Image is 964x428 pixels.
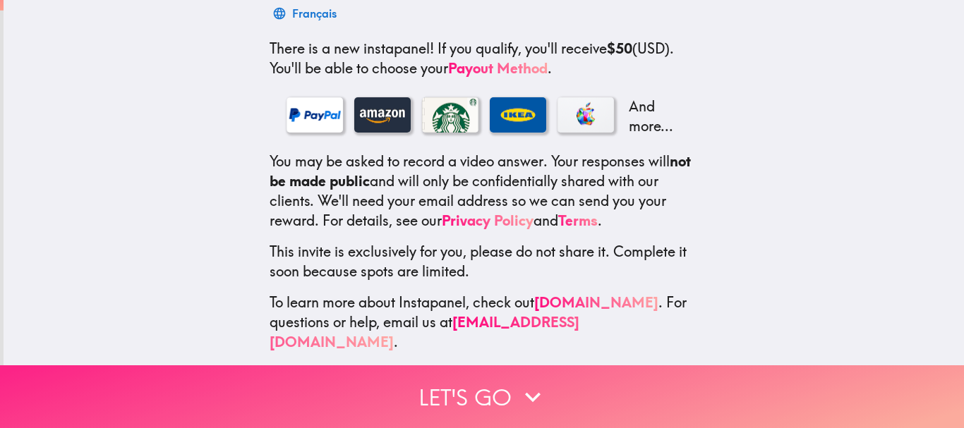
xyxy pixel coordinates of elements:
[270,293,699,352] p: To learn more about Instapanel, check out . For questions or help, email us at .
[270,152,691,190] b: not be made public
[270,152,699,231] p: You may be asked to record a video answer. Your responses will and will only be confidentially sh...
[270,313,579,350] a: [EMAIL_ADDRESS][DOMAIN_NAME]
[270,39,699,78] p: If you qualify, you'll receive (USD) . You'll be able to choose your .
[625,97,682,136] p: And more...
[558,212,598,229] a: Terms
[270,39,434,57] span: There is a new instapanel!
[534,293,658,311] a: [DOMAIN_NAME]
[270,242,699,281] p: This invite is exclusively for you, please do not share it. Complete it soon because spots are li...
[292,4,337,23] div: Français
[607,39,632,57] b: $50
[448,59,548,77] a: Payout Method
[442,212,534,229] a: Privacy Policy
